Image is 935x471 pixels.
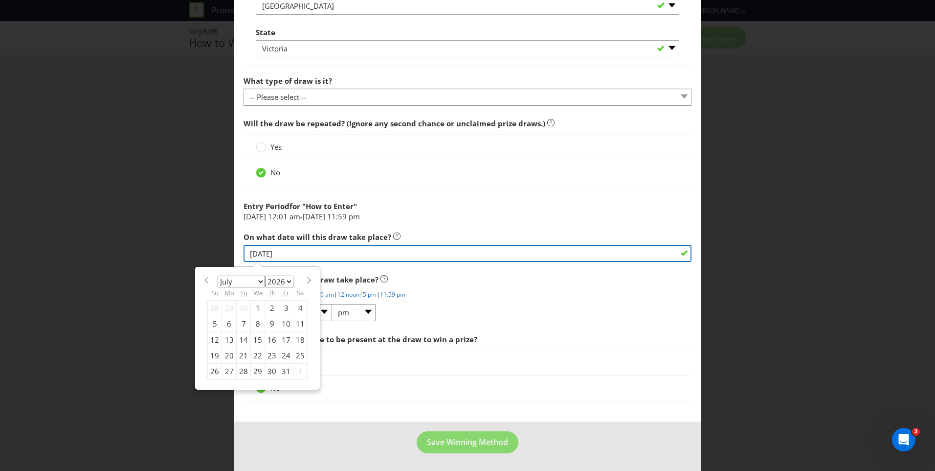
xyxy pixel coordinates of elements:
span: 11:59 pm [327,212,360,221]
span: No [270,167,280,177]
span: 12:01 am [268,212,300,221]
div: 13 [222,332,237,348]
div: 19 [208,348,222,364]
div: 18 [293,332,308,348]
span: On what date will this draw take place? [244,232,391,242]
span: for " [289,201,306,211]
abbr: Thursday [268,288,276,297]
abbr: Wednesday [253,288,263,297]
div: 25 [293,348,308,364]
div: 6 [222,316,237,332]
span: " [354,201,357,211]
div: 3 [279,300,293,316]
span: - [300,212,303,221]
abbr: Monday [224,288,234,297]
a: 5 pm [363,290,377,299]
div: 29 [251,364,265,379]
div: 26 [208,364,222,379]
div: 7 [237,316,251,332]
div: 9 [265,316,279,332]
span: [DATE] [303,212,325,221]
div: 16 [265,332,279,348]
div: 27 [222,364,237,379]
div: 14 [237,332,251,348]
div: 11 [293,316,308,332]
div: 10 [279,316,293,332]
a: 11:59 pm [380,290,405,299]
div: 5 [208,316,222,332]
input: DD/MM/YYYY [244,245,691,262]
div: 15 [251,332,265,348]
span: Yes [270,142,282,152]
button: Save Winning Method [417,431,518,453]
div: 31 [279,364,293,379]
span: Save Winning Method [427,437,508,447]
div: 30 [265,364,279,379]
div: 23 [265,348,279,364]
div: 8 [251,316,265,332]
div: 30 [237,300,251,316]
div: 12 [208,332,222,348]
div: 4 [293,300,308,316]
div: 29 [222,300,237,316]
div: 2 [265,300,279,316]
div: 28 [208,300,222,316]
span: State [256,27,275,37]
div: 21 [237,348,251,364]
span: 2 [912,428,920,436]
span: Does the winner have to be present at the draw to win a prize? [244,334,477,344]
span: [DATE] [244,212,266,221]
abbr: Saturday [297,288,304,297]
span: | [334,290,337,299]
a: 12 noon [337,290,359,299]
span: What type of draw is it? [244,76,332,86]
span: Entry Period [244,201,289,211]
span: | [377,290,380,299]
div: 1 [293,364,308,379]
iframe: Intercom live chat [892,428,915,451]
div: 28 [237,364,251,379]
a: 9 am [320,290,334,299]
abbr: Friday [283,288,289,297]
span: | [359,290,363,299]
abbr: Tuesday [240,288,247,297]
abbr: Sunday [211,288,219,297]
div: 17 [279,332,293,348]
div: 1 [251,300,265,316]
div: 24 [279,348,293,364]
div: 20 [222,348,237,364]
span: Will the draw be repeated? (Ignore any second chance or unclaimed prize draws.) [244,118,545,128]
span: How to Enter [306,201,354,211]
div: 22 [251,348,265,364]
